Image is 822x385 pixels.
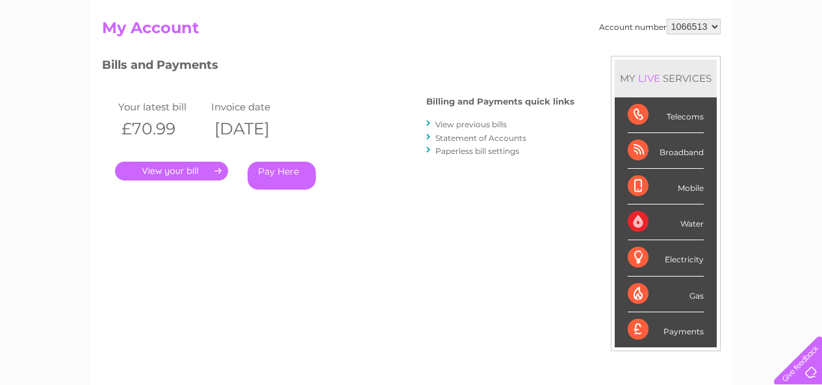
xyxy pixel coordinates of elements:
[208,98,302,116] td: Invoice date
[102,19,721,43] h2: My Account
[115,116,209,142] th: £70.99
[628,312,704,347] div: Payments
[435,146,519,156] a: Paperless bill settings
[615,60,717,97] div: MY SERVICES
[435,119,507,129] a: View previous bills
[779,55,810,65] a: Log out
[426,97,574,106] h4: Billing and Payments quick links
[709,55,728,65] a: Blog
[115,162,228,180] a: .
[636,72,663,84] div: LIVE
[102,56,574,79] h3: Bills and Payments
[626,55,654,65] a: Energy
[628,97,704,133] div: Telecoms
[736,55,767,65] a: Contact
[628,240,704,276] div: Electricity
[115,98,209,116] td: Your latest bill
[105,7,719,63] div: Clear Business is a trading name of Verastar Limited (registered in [GEOGRAPHIC_DATA] No. 3667643...
[248,162,316,190] a: Pay Here
[628,169,704,205] div: Mobile
[29,34,95,73] img: logo.png
[628,133,704,169] div: Broadband
[577,6,667,23] a: 0333 014 3131
[208,116,302,142] th: [DATE]
[435,133,526,143] a: Statement of Accounts
[662,55,701,65] a: Telecoms
[593,55,618,65] a: Water
[599,19,721,34] div: Account number
[628,277,704,312] div: Gas
[628,205,704,240] div: Water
